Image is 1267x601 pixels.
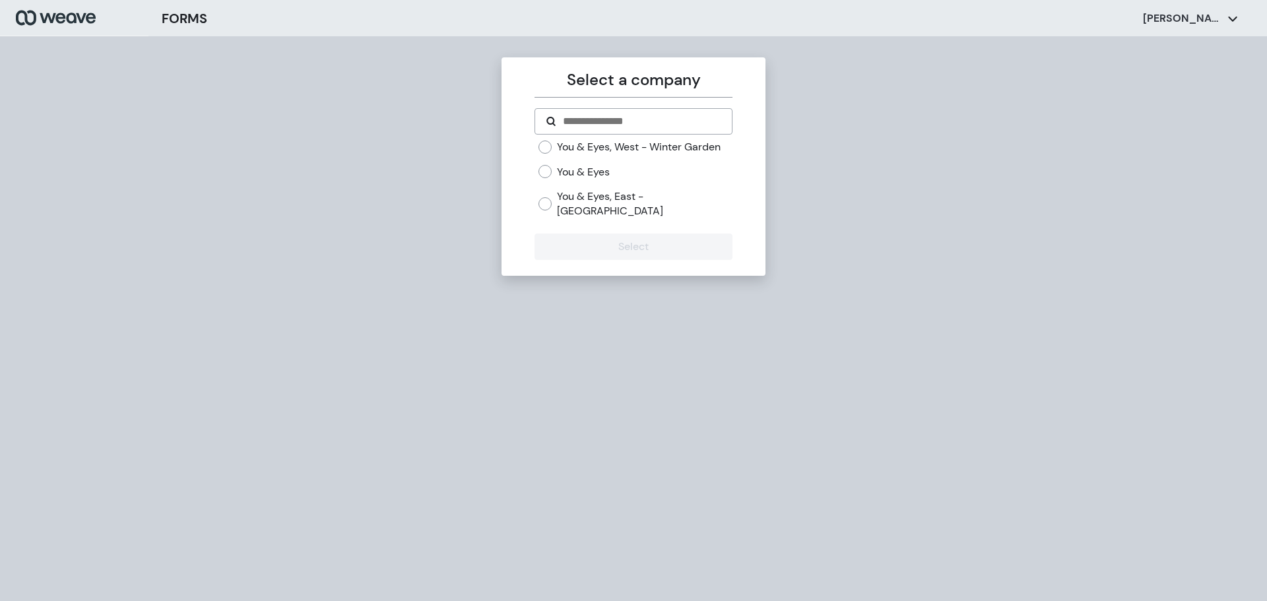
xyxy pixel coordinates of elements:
p: Select a company [535,68,732,92]
p: [PERSON_NAME] [1143,11,1222,26]
input: Search [562,113,721,129]
button: Select [535,234,732,260]
label: You & Eyes [557,165,610,179]
h3: FORMS [162,9,207,28]
label: You & Eyes, East - [GEOGRAPHIC_DATA] [557,189,732,218]
label: You & Eyes, West - Winter Garden [557,140,721,154]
